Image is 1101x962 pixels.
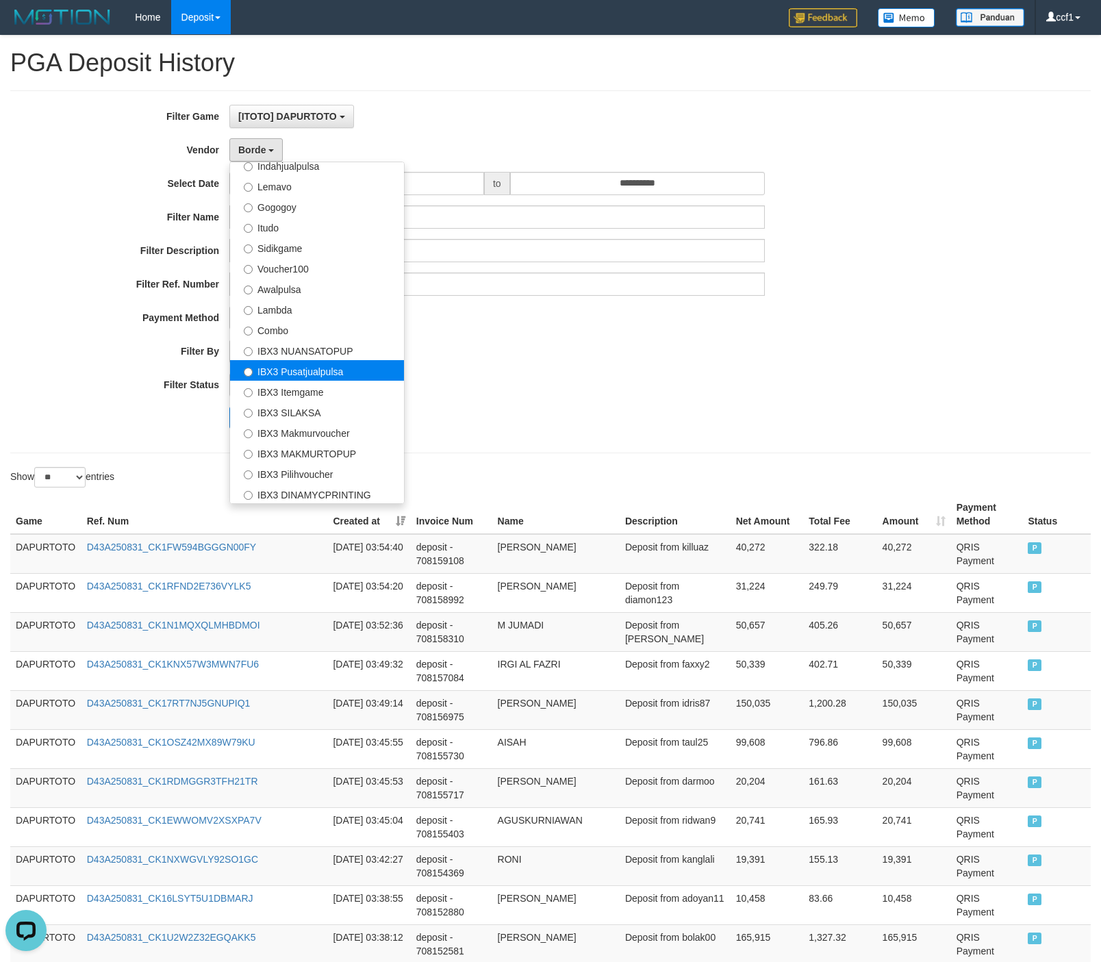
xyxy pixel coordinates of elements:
td: 20,741 [877,807,951,846]
td: M JUMADI [492,612,620,651]
td: Deposit from diamon123 [620,573,731,612]
td: QRIS Payment [951,573,1023,612]
h1: PGA Deposit History [10,49,1091,77]
label: IBX3 DINAMYCPRINTING [230,483,404,504]
label: IBX3 Pilihvoucher [230,463,404,483]
td: [PERSON_NAME] [492,534,620,574]
td: 796.86 [803,729,876,768]
td: AISAH [492,729,620,768]
td: DAPURTOTO [10,807,81,846]
td: DAPURTOTO [10,690,81,729]
td: Deposit from ridwan9 [620,807,731,846]
input: Sidikgame [244,244,253,253]
td: AGUSKURNIAWAN [492,807,620,846]
td: QRIS Payment [951,729,1023,768]
td: 20,204 [877,768,951,807]
span: PAID [1028,659,1041,671]
td: [DATE] 03:45:53 [327,768,410,807]
span: PAID [1028,815,1041,827]
label: IBX3 Pusatjualpulsa [230,360,404,381]
td: DAPURTOTO [10,651,81,690]
td: 10,458 [877,885,951,924]
label: IBX3 Makmurvoucher [230,422,404,442]
td: 99,608 [731,729,804,768]
th: Amount: activate to sort column ascending [877,495,951,534]
td: [DATE] 03:49:32 [327,651,410,690]
input: Indahjualpulsa [244,162,253,171]
td: deposit - 708154369 [411,846,492,885]
span: to [484,172,510,195]
td: deposit - 708158310 [411,612,492,651]
label: IBX3 MAKMURTOPUP [230,442,404,463]
input: IBX3 NUANSATOPUP [244,347,253,356]
td: 50,339 [731,651,804,690]
span: PAID [1028,933,1041,944]
label: Indahjualpulsa [230,155,404,175]
td: deposit - 708155717 [411,768,492,807]
a: D43A250831_CK1NXWGVLY92SO1GC [87,854,258,865]
td: Deposit from faxxy2 [620,651,731,690]
td: 165.93 [803,807,876,846]
button: Open LiveChat chat widget [5,5,47,47]
td: 40,272 [877,534,951,574]
td: deposit - 708156975 [411,690,492,729]
a: D43A250831_CK16LSYT5U1DBMARJ [87,893,253,904]
td: [DATE] 03:49:14 [327,690,410,729]
img: Button%20Memo.svg [878,8,935,27]
td: 161.63 [803,768,876,807]
td: DAPURTOTO [10,534,81,574]
td: DAPURTOTO [10,612,81,651]
td: deposit - 708158992 [411,573,492,612]
a: D43A250831_CK1EWWOMV2XSXPA7V [87,815,262,826]
td: Deposit from taul25 [620,729,731,768]
td: deposit - 708157084 [411,651,492,690]
td: deposit - 708159108 [411,534,492,574]
td: [DATE] 03:54:20 [327,573,410,612]
span: PAID [1028,542,1041,554]
td: Deposit from [PERSON_NAME] [620,612,731,651]
td: [DATE] 03:42:27 [327,846,410,885]
a: D43A250831_CK1OSZ42MX89W79KU [87,737,255,748]
td: RONI [492,846,620,885]
span: PAID [1028,776,1041,788]
label: Gogogoy [230,196,404,216]
td: 50,657 [877,612,951,651]
input: Itudo [244,224,253,233]
td: DAPURTOTO [10,885,81,924]
input: IBX3 Pilihvoucher [244,470,253,479]
input: IBX3 Itemgame [244,388,253,397]
span: PAID [1028,698,1041,710]
a: D43A250831_CK1RDMGGR3TFH21TR [87,776,258,787]
td: [PERSON_NAME] [492,690,620,729]
label: Lambda [230,299,404,319]
a: D43A250831_CK1KNX57W3MWN7FU6 [87,659,259,670]
td: 1,200.28 [803,690,876,729]
label: Sidikgame [230,237,404,257]
td: 83.66 [803,885,876,924]
label: Itudo [230,216,404,237]
td: 402.71 [803,651,876,690]
button: Borde [229,138,283,162]
label: IBX3 Itemgame [230,381,404,401]
label: Voucher100 [230,257,404,278]
td: 31,224 [877,573,951,612]
input: IBX3 MAKMURTOPUP [244,450,253,459]
label: Lemavo [230,175,404,196]
td: 150,035 [731,690,804,729]
td: 10,458 [731,885,804,924]
td: [DATE] 03:52:36 [327,612,410,651]
th: Ref. Num [81,495,328,534]
a: D43A250831_CK1U2W2Z32EGQAKK5 [87,932,256,943]
a: D43A250831_CK1N1MQXQLMHBDMOI [87,620,260,631]
img: panduan.png [956,8,1024,27]
td: deposit - 708155403 [411,807,492,846]
td: 155.13 [803,846,876,885]
td: deposit - 708152880 [411,885,492,924]
a: D43A250831_CK1FW594BGGGN00FY [87,542,256,553]
td: QRIS Payment [951,651,1023,690]
span: PAID [1028,620,1041,632]
th: Game [10,495,81,534]
td: IRGI AL FAZRI [492,651,620,690]
input: IBX3 Makmurvoucher [244,429,253,438]
td: Deposit from adoyan11 [620,885,731,924]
